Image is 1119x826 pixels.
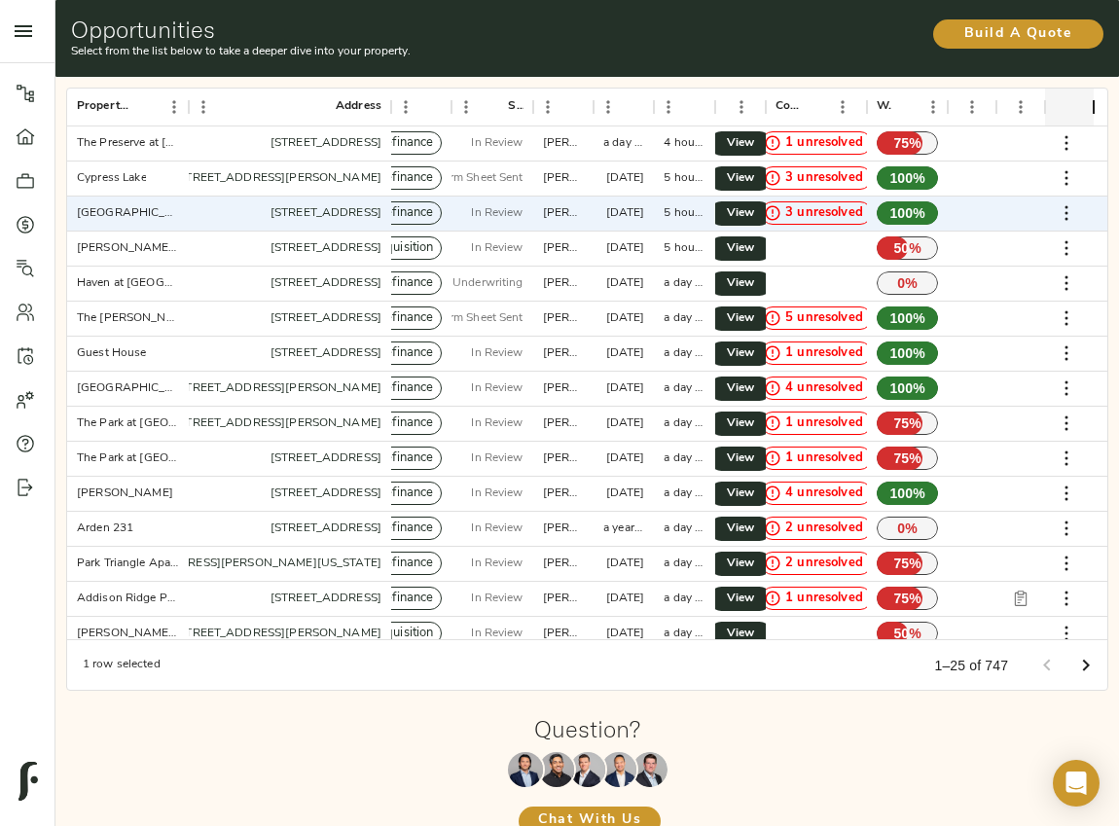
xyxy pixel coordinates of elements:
div: Address [336,88,381,126]
div: Address [189,88,391,126]
p: In Review [471,344,523,362]
div: Cypress Lake [77,170,147,187]
a: View [709,447,772,471]
div: 6 days ago [606,240,645,257]
a: [STREET_ADDRESS][PERSON_NAME] [174,628,381,639]
div: Comments [766,88,867,126]
span: 1 unresolved [777,344,871,363]
div: 6 days ago [606,591,645,607]
div: 1 unresolved [761,587,872,610]
span: % [913,168,925,188]
p: In Review [471,555,523,572]
p: 100 [877,482,938,505]
a: View [709,552,772,576]
div: The Preserve at Port Royal [77,135,179,152]
span: View [729,554,752,574]
span: 2 unresolved [777,520,871,538]
a: View [709,236,772,261]
span: refinance [373,379,441,398]
a: [STREET_ADDRESS] [271,312,381,324]
div: zach@fulcrumlendingcorp.com [543,380,584,397]
button: Sort [715,93,742,121]
div: The Park at Ferry Hill [77,450,179,467]
p: 50 [877,622,938,645]
img: Zach Frizzera [570,752,605,787]
button: Sort [415,93,442,121]
div: 1 unresolved [761,341,872,365]
div: zach@fulcrumlendingcorp.com [543,556,584,572]
a: View [709,306,772,331]
div: a day ago [603,135,644,152]
div: zach@fulcrumlendingcorp.com [543,170,584,187]
span: 1 unresolved [777,414,871,433]
div: Lumia [77,485,173,502]
div: a day ago [664,380,704,397]
button: Menu [957,92,987,122]
div: zach@fulcrumlendingcorp.com [543,450,584,467]
span: refinance [373,274,441,293]
div: The Park at Winslow [77,415,179,432]
div: a day ago [664,556,704,572]
span: refinance [373,449,441,468]
a: [STREET_ADDRESS] [271,242,381,254]
div: 2 unresolved [761,517,872,540]
span: refinance [373,204,441,223]
p: 75 [877,412,938,435]
p: In Review [471,625,523,642]
button: Menu [189,92,218,122]
button: Menu [391,92,420,122]
div: Guest House [77,345,146,362]
button: Menu [451,92,481,122]
span: % [913,343,925,363]
p: In Review [471,204,523,222]
p: In Review [471,239,523,257]
div: 4 hours ago [664,135,704,152]
p: 0 [877,271,938,295]
a: [STREET_ADDRESS] [271,137,381,149]
span: 2 unresolved [777,555,871,573]
span: 1 unresolved [777,590,871,608]
a: View [709,131,772,156]
span: % [909,413,921,433]
span: View [729,273,752,294]
span: Build A Quote [953,22,1084,47]
h1: Opportunities [71,16,759,43]
span: % [913,308,925,328]
button: Menu [654,92,683,122]
div: Property Name [77,88,132,126]
p: In Review [471,414,523,432]
span: View [729,343,752,364]
button: Sort [891,93,919,121]
a: [STREET_ADDRESS][PERSON_NAME] [174,172,381,184]
div: Report [996,88,1045,126]
a: [STREET_ADDRESS] [271,207,381,219]
span: refinance [373,344,441,363]
button: Menu [160,92,189,122]
div: Property Name [67,88,189,126]
div: Workflow Progress [867,88,948,126]
a: View [709,482,772,506]
div: 2 months ago [606,310,645,327]
a: View [709,412,772,436]
span: % [913,484,925,503]
div: 3 unresolved [761,201,872,225]
div: Riverwood Park [77,205,179,222]
span: refinance [373,520,441,538]
div: 7 days ago [606,450,645,467]
div: a year ago [603,521,644,537]
div: zach@fulcrumlendingcorp.com [543,240,584,257]
span: 1 unresolved [777,449,871,468]
span: View [729,378,752,399]
span: % [909,554,921,573]
div: 10 months ago [606,275,645,292]
button: Menu [594,92,623,122]
a: [STREET_ADDRESS] [271,277,381,289]
button: Sort [678,93,705,121]
p: 75 [877,131,938,155]
div: 1 unresolved [761,412,872,435]
a: View [709,587,772,611]
div: justin@fulcrumlendingcorp.com [543,275,584,292]
div: 2 months ago [606,205,645,222]
p: 100 [877,377,938,400]
p: In Review [471,590,523,607]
